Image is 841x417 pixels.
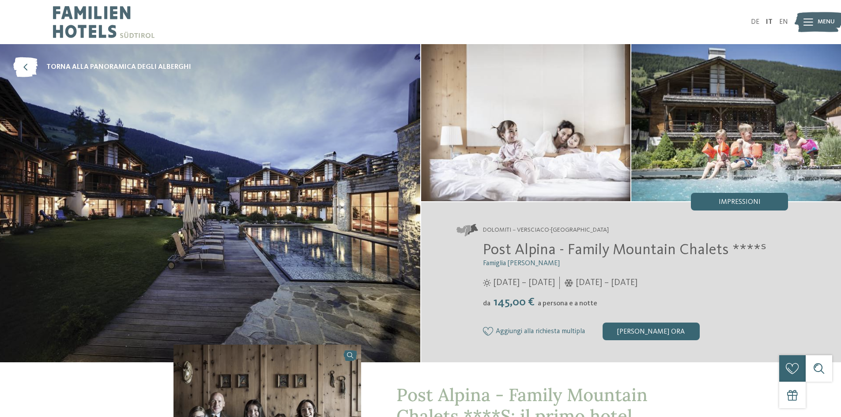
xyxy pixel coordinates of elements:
[13,57,191,77] a: torna alla panoramica degli alberghi
[719,199,761,206] span: Impressioni
[491,297,537,308] span: 145,00 €
[766,19,773,26] a: IT
[493,277,555,289] span: [DATE] – [DATE]
[603,323,700,340] div: [PERSON_NAME] ora
[538,300,597,307] span: a persona e a notte
[576,277,637,289] span: [DATE] – [DATE]
[483,279,491,287] i: Orari d'apertura estate
[564,279,573,287] i: Orari d'apertura inverno
[751,19,759,26] a: DE
[483,300,490,307] span: da
[483,260,560,267] span: Famiglia [PERSON_NAME]
[496,328,585,336] span: Aggiungi alla richiesta multipla
[46,62,191,72] span: torna alla panoramica degli alberghi
[483,226,609,235] span: Dolomiti – Versciaco-[GEOGRAPHIC_DATA]
[631,44,841,201] img: Il family hotel a San Candido dal fascino alpino
[421,44,631,201] img: Il family hotel a San Candido dal fascino alpino
[818,18,835,26] span: Menu
[779,19,788,26] a: EN
[483,242,766,258] span: Post Alpina - Family Mountain Chalets ****ˢ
